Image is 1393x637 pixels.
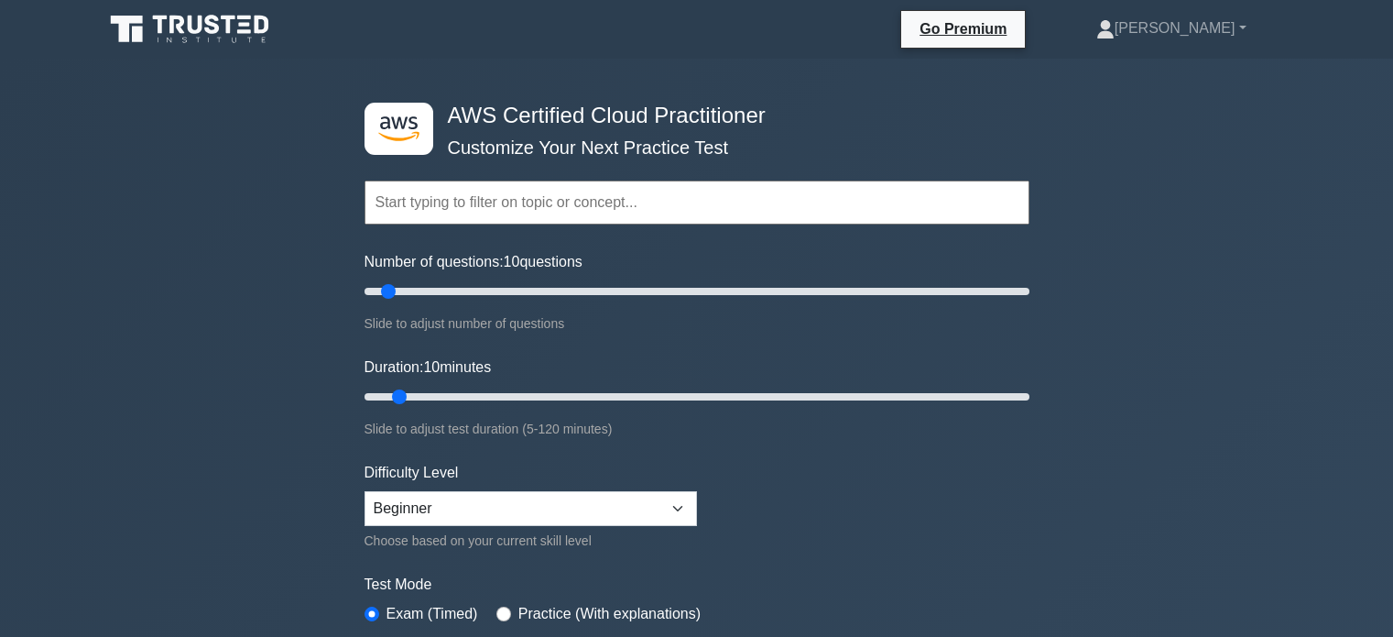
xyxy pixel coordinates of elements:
a: Go Premium [909,17,1018,40]
span: 10 [504,254,520,269]
label: Number of questions: questions [365,251,582,273]
h4: AWS Certified Cloud Practitioner [441,103,940,129]
span: 10 [423,359,440,375]
div: Choose based on your current skill level [365,530,697,552]
label: Practice (With explanations) [518,603,701,625]
a: [PERSON_NAME] [1052,10,1290,47]
label: Difficulty Level [365,462,459,484]
input: Start typing to filter on topic or concept... [365,181,1029,225]
div: Slide to adjust test duration (5-120 minutes) [365,418,1029,440]
div: Slide to adjust number of questions [365,313,1029,335]
label: Duration: minutes [365,357,492,379]
label: Test Mode [365,574,1029,596]
label: Exam (Timed) [386,603,478,625]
